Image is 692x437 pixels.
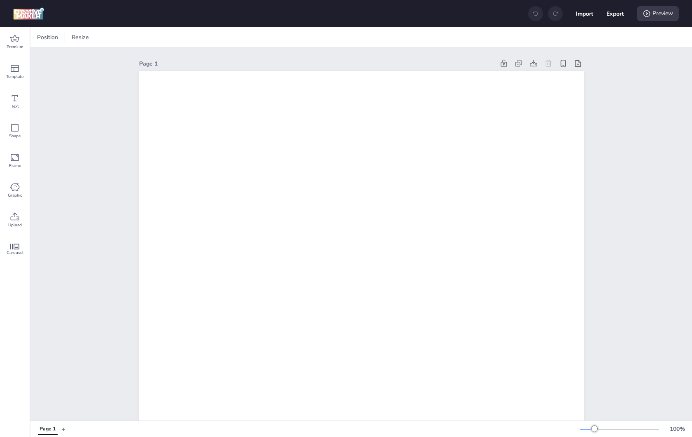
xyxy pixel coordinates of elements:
[35,33,60,42] span: Position
[34,422,61,436] div: Tabs
[7,44,23,50] span: Premium
[6,73,23,80] span: Template
[9,162,21,169] span: Frame
[61,422,65,436] button: +
[637,6,679,21] div: Preview
[576,5,593,22] button: Import
[8,222,22,228] span: Upload
[7,249,23,256] span: Carousel
[667,425,687,433] div: 100 %
[13,7,44,20] img: logo Creative Maker
[40,425,56,433] div: Page 1
[9,133,21,139] span: Shape
[11,103,19,110] span: Text
[70,33,91,42] span: Resize
[139,59,495,68] div: Page 1
[606,5,624,22] button: Export
[8,192,22,199] span: Graphic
